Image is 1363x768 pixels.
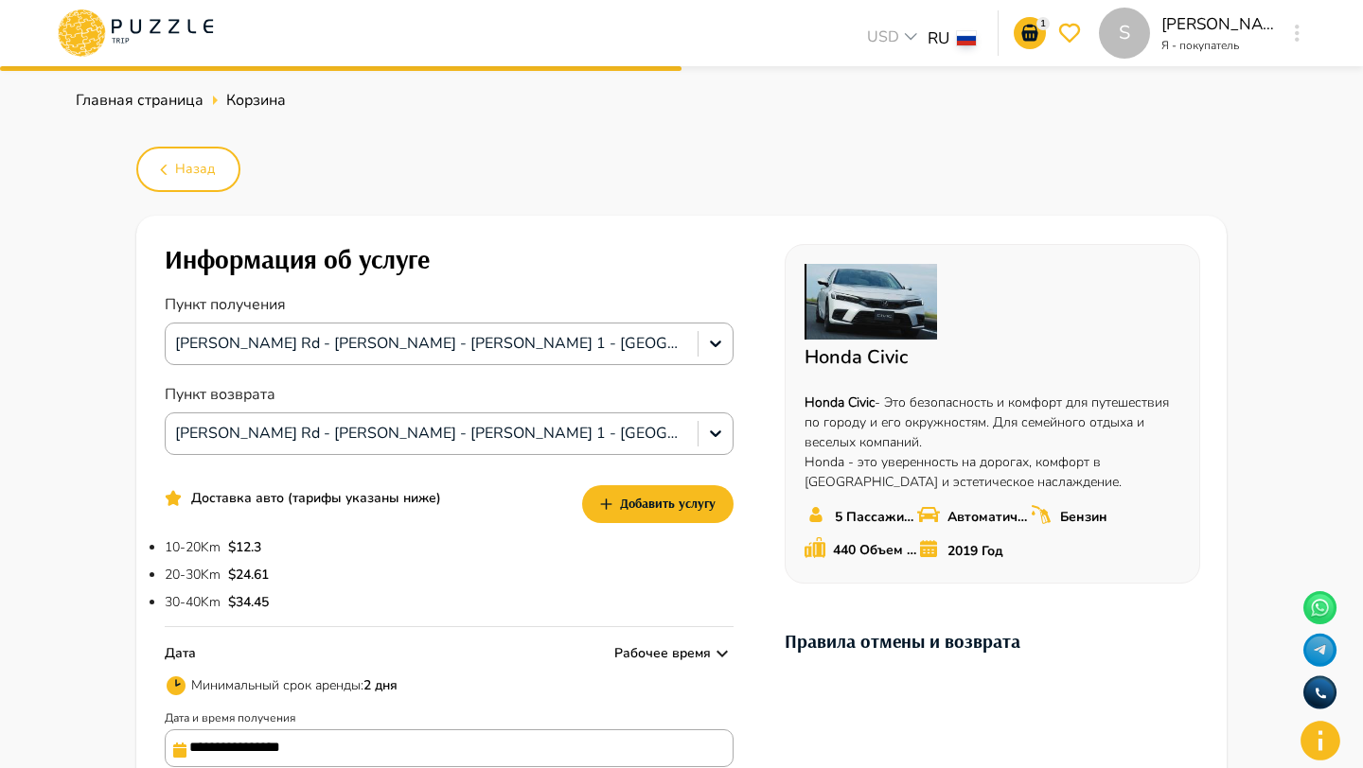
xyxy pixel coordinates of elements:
[1014,17,1046,49] button: go-to-basket-submit-button
[805,393,1180,452] p: - Это безопасность и комфорт для путешествия по городу и его окружностям. Для семейного отдыха и ...
[1060,507,1107,527] p: Бензин
[165,643,196,663] p: Дата
[175,158,215,182] span: Назад
[221,566,269,584] span: $ 24.61
[785,629,1020,653] a: Правила отмены и возврата
[1161,12,1275,37] p: [PERSON_NAME]
[165,384,275,405] label: Пункт возврата
[957,31,976,45] img: lang
[191,675,398,695] p: Минимальный срок аренды :
[947,541,1003,561] p: 2019 Год
[835,507,917,527] p: 5 Пассажиров
[221,538,261,556] span: $ 12.3
[805,264,937,340] img: bookingImg PuzzleTrip
[1161,37,1275,54] p: Я - покупатель
[1099,8,1150,59] div: S
[614,643,711,663] p: Рабочее время
[1053,17,1086,49] button: go-to-wishlist-submit-button
[861,26,928,53] div: USD
[165,294,286,315] label: Пункт получения
[833,540,917,560] p: 440 Объем багажника
[165,710,295,725] label: Дата и время получения
[928,26,949,51] p: RU
[805,452,1180,492] p: Honda - это уверенность на дорогах, комфорт в [GEOGRAPHIC_DATA] и эстетическое наслаждение.
[165,244,734,275] h1: Информация об услуге
[165,537,734,557] p: 10-20Km
[182,488,451,508] p: Доставка авто (тарифы указаны ниже)
[805,343,1180,381] p: Honda Civic
[1036,17,1050,31] p: 1
[805,393,875,411] strong: Honda Civic
[947,507,1030,527] p: Автоматическая
[165,592,734,612] p: 30-40Km
[76,90,204,111] span: Главная страница
[582,485,734,523] button: Добавить услугу
[136,147,240,192] button: Назад
[221,593,269,611] span: $ 34.45
[76,89,204,112] a: Главная страница
[363,676,398,694] span: 2 дня
[165,565,734,585] p: 20-30Km
[76,70,1287,112] nav: breadcrumb
[226,89,286,112] span: Корзина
